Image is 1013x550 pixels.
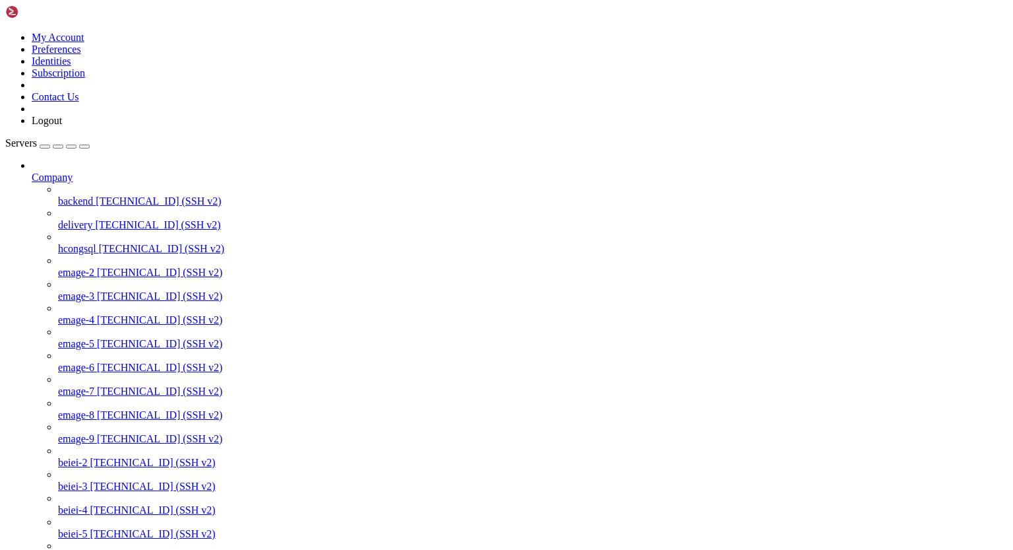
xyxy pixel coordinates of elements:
a: beiei-4 [TECHNICAL_ID] (SSH v2) [58,504,1008,516]
a: emage-7 [TECHNICAL_ID] (SSH v2) [58,386,1008,397]
li: emage-6 [TECHNICAL_ID] (SSH v2) [58,350,1008,374]
li: beiei-4 [TECHNICAL_ID] (SSH v2) [58,493,1008,516]
li: emage-9 [TECHNICAL_ID] (SSH v2) [58,421,1008,445]
a: Contact Us [32,91,79,102]
a: emage-2 [TECHNICAL_ID] (SSH v2) [58,267,1008,279]
span: Company [32,172,73,183]
a: hcongsql [TECHNICAL_ID] (SSH v2) [58,243,1008,255]
span: emage-8 [58,409,94,421]
a: Servers [5,137,90,149]
li: emage-4 [TECHNICAL_ID] (SSH v2) [58,302,1008,326]
span: hcongsql [58,243,96,254]
li: emage-3 [TECHNICAL_ID] (SSH v2) [58,279,1008,302]
li: emage-2 [TECHNICAL_ID] (SSH v2) [58,255,1008,279]
img: Shellngn [5,5,81,18]
li: emage-5 [TECHNICAL_ID] (SSH v2) [58,326,1008,350]
a: Subscription [32,67,85,79]
a: backend [TECHNICAL_ID] (SSH v2) [58,195,1008,207]
span: [TECHNICAL_ID] (SSH v2) [96,195,221,207]
span: delivery [58,219,92,230]
span: [TECHNICAL_ID] (SSH v2) [95,219,220,230]
span: emage-4 [58,314,94,326]
span: beiei-4 [58,504,87,516]
a: Identities [32,55,71,67]
a: emage-9 [TECHNICAL_ID] (SSH v2) [58,433,1008,445]
span: [TECHNICAL_ID] (SSH v2) [90,528,215,539]
span: [TECHNICAL_ID] (SSH v2) [90,481,215,492]
span: [TECHNICAL_ID] (SSH v2) [97,433,222,444]
a: emage-3 [TECHNICAL_ID] (SSH v2) [58,291,1008,302]
li: emage-8 [TECHNICAL_ID] (SSH v2) [58,397,1008,421]
span: beiei-3 [58,481,87,492]
span: beiei-2 [58,457,87,468]
a: My Account [32,32,84,43]
span: emage-6 [58,362,94,373]
a: emage-8 [TECHNICAL_ID] (SSH v2) [58,409,1008,421]
span: [TECHNICAL_ID] (SSH v2) [97,362,222,373]
a: emage-5 [TECHNICAL_ID] (SSH v2) [58,338,1008,350]
span: backend [58,195,93,207]
li: emage-7 [TECHNICAL_ID] (SSH v2) [58,374,1008,397]
a: emage-4 [TECHNICAL_ID] (SSH v2) [58,314,1008,326]
a: Logout [32,115,62,126]
li: beiei-2 [TECHNICAL_ID] (SSH v2) [58,445,1008,469]
li: backend [TECHNICAL_ID] (SSH v2) [58,184,1008,207]
span: [TECHNICAL_ID] (SSH v2) [97,314,222,326]
span: [TECHNICAL_ID] (SSH v2) [97,409,222,421]
li: beiei-3 [TECHNICAL_ID] (SSH v2) [58,469,1008,493]
span: emage-9 [58,433,94,444]
span: emage-3 [58,291,94,302]
a: Company [32,172,1008,184]
li: delivery [TECHNICAL_ID] (SSH v2) [58,207,1008,231]
span: emage-2 [58,267,94,278]
li: hcongsql [TECHNICAL_ID] (SSH v2) [58,231,1008,255]
span: [TECHNICAL_ID] (SSH v2) [99,243,224,254]
a: Preferences [32,44,81,55]
span: [TECHNICAL_ID] (SSH v2) [97,267,222,278]
span: emage-5 [58,338,94,349]
span: [TECHNICAL_ID] (SSH v2) [97,386,222,397]
a: delivery [TECHNICAL_ID] (SSH v2) [58,219,1008,231]
span: [TECHNICAL_ID] (SSH v2) [97,291,222,302]
span: Servers [5,137,37,149]
a: beiei-2 [TECHNICAL_ID] (SSH v2) [58,457,1008,469]
span: [TECHNICAL_ID] (SSH v2) [97,338,222,349]
span: emage-7 [58,386,94,397]
span: [TECHNICAL_ID] (SSH v2) [90,457,215,468]
span: [TECHNICAL_ID] (SSH v2) [90,504,215,516]
span: beiei-5 [58,528,87,539]
a: beiei-5 [TECHNICAL_ID] (SSH v2) [58,528,1008,540]
a: emage-6 [TECHNICAL_ID] (SSH v2) [58,362,1008,374]
li: beiei-5 [TECHNICAL_ID] (SSH v2) [58,516,1008,540]
a: beiei-3 [TECHNICAL_ID] (SSH v2) [58,481,1008,493]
